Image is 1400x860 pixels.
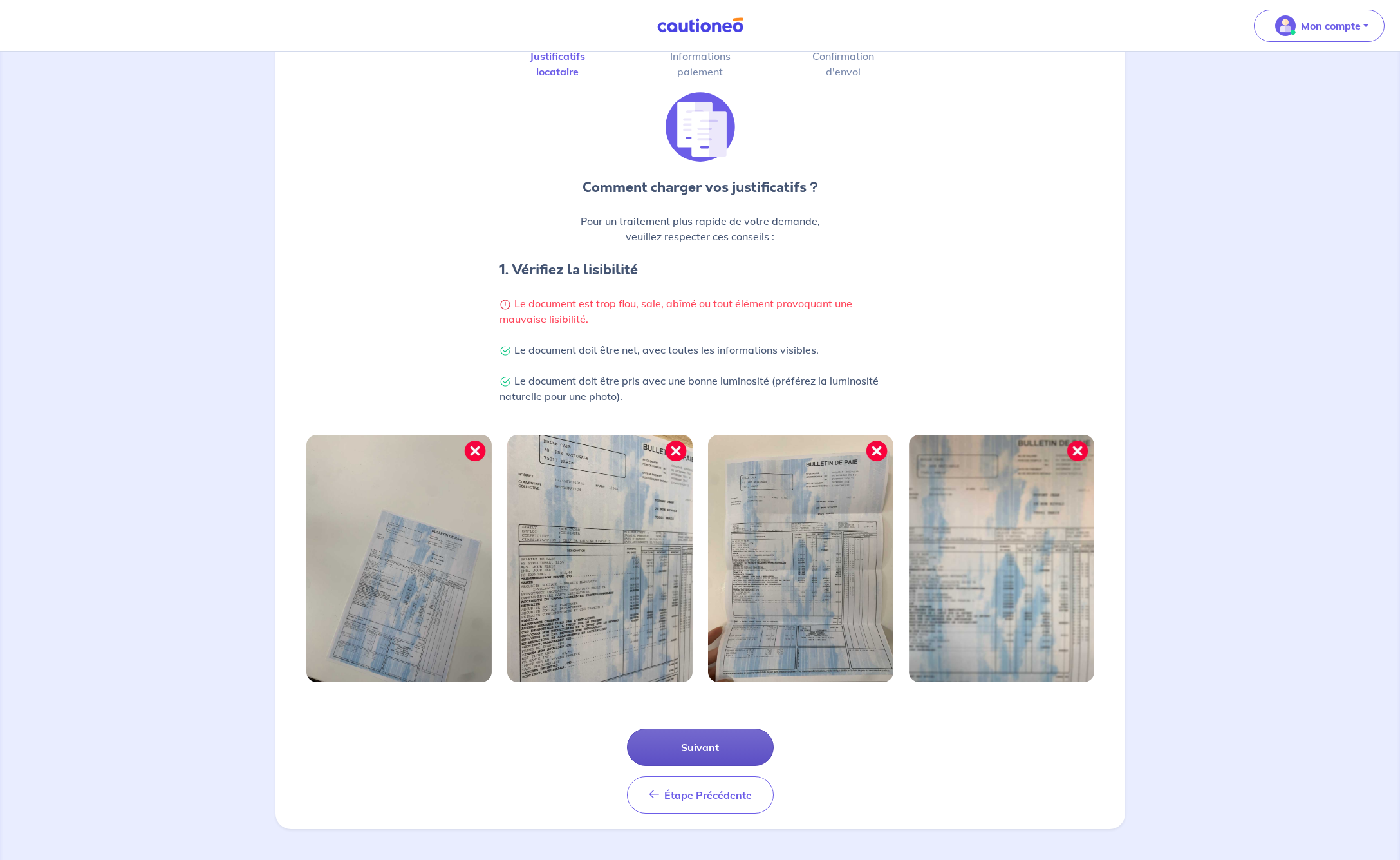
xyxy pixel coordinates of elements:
button: Suivant [627,729,774,766]
h4: 1. Vérifiez la lisibilité [499,260,901,280]
button: illu_account_valid_menu.svgMon compte [1254,10,1385,42]
p: Comment charger vos justificatifs ? [499,177,901,198]
img: Image mal cadrée 1 [306,435,492,682]
p: Le document est trop flou, sale, abîmé ou tout élément provoquant une mauvaise lisibilité. [499,296,901,327]
img: Check [499,345,511,357]
span: Étape Précédente [664,788,752,801]
img: Warning [499,299,511,311]
p: Mon compte [1301,18,1361,33]
button: Étape Précédente [627,776,774,814]
label: Confirmation d'envoi [830,51,856,77]
img: Image mal cadrée 3 [708,435,893,682]
img: Image mal cadrée 4 [909,435,1094,682]
p: Pour un traitement plus rapide de votre demande, veuillez respecter ces conseils : [499,213,901,244]
img: Cautioneo [652,17,749,33]
label: Informations paiement [687,51,713,77]
img: illu_account_valid_menu.svg [1275,15,1296,36]
label: Justificatifs locataire [545,51,570,77]
img: Image mal cadrée 2 [507,435,693,682]
p: Le document doit être net, avec toutes les informations visibles. Le document doit être pris avec... [499,342,901,404]
img: illu_list_justif.svg [666,92,735,162]
img: Check [499,376,511,388]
